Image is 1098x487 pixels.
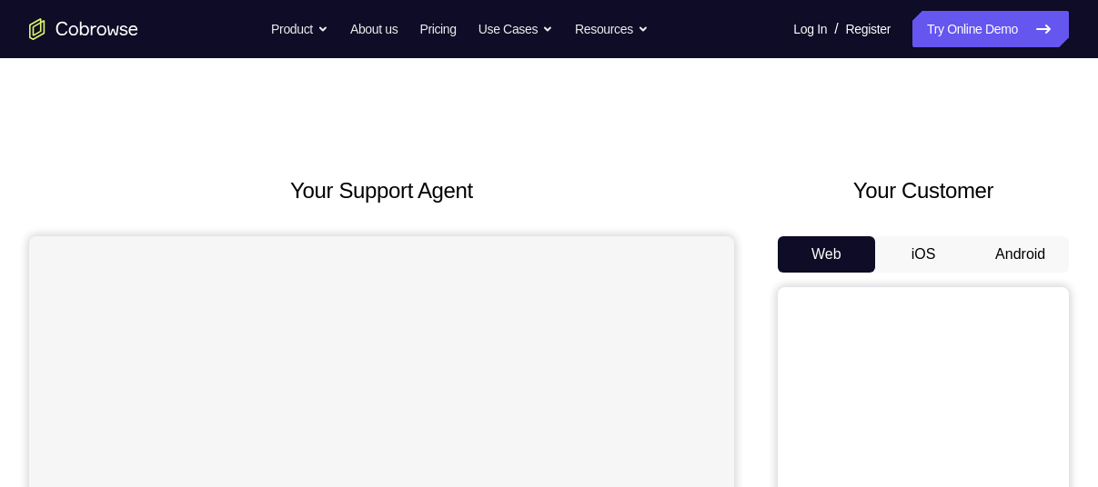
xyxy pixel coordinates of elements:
[778,174,1069,207] h2: Your Customer
[29,174,734,207] h2: Your Support Agent
[575,11,649,47] button: Resources
[834,18,838,40] span: /
[793,11,827,47] a: Log In
[478,11,553,47] button: Use Cases
[972,236,1069,273] button: Android
[350,11,398,47] a: About us
[271,11,328,47] button: Product
[846,11,891,47] a: Register
[778,236,875,273] button: Web
[29,18,138,40] a: Go to the home page
[419,11,456,47] a: Pricing
[912,11,1069,47] a: Try Online Demo
[875,236,972,273] button: iOS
